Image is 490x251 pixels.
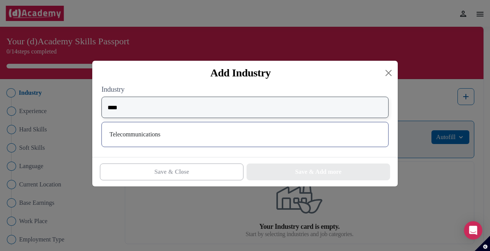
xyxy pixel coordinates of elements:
[295,167,341,177] span: Save & Add more
[100,164,243,180] button: Save & Close
[101,85,389,94] label: Industry
[382,67,395,79] button: Close
[247,164,390,180] button: Save & Add more
[475,236,490,251] button: Set cookie preferences
[464,221,482,240] div: Open Intercom Messenger
[98,67,382,79] div: Add Industry
[154,167,189,177] span: Save & Close
[108,128,382,141] div: Telecommunications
